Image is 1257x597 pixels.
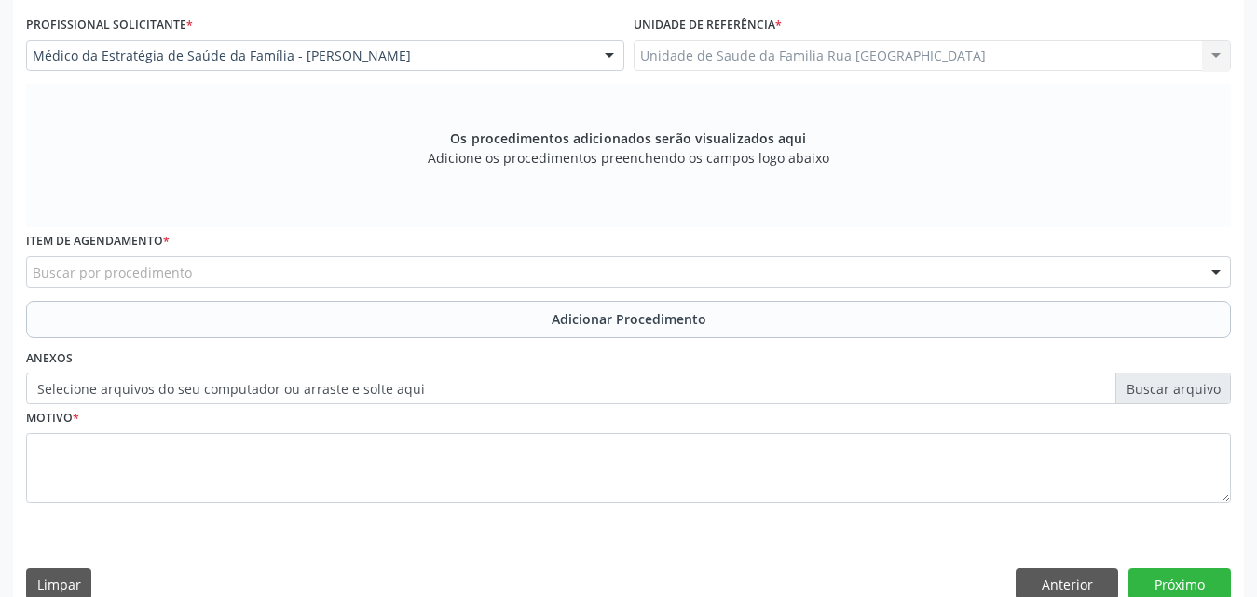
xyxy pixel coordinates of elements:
[552,309,706,329] span: Adicionar Procedimento
[26,301,1231,338] button: Adicionar Procedimento
[26,11,193,40] label: Profissional Solicitante
[634,11,782,40] label: Unidade de referência
[428,148,829,168] span: Adicione os procedimentos preenchendo os campos logo abaixo
[450,129,806,148] span: Os procedimentos adicionados serão visualizados aqui
[33,263,192,282] span: Buscar por procedimento
[26,345,73,373] label: Anexos
[26,404,79,433] label: Motivo
[33,47,586,65] span: Médico da Estratégia de Saúde da Família - [PERSON_NAME]
[26,227,170,256] label: Item de agendamento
